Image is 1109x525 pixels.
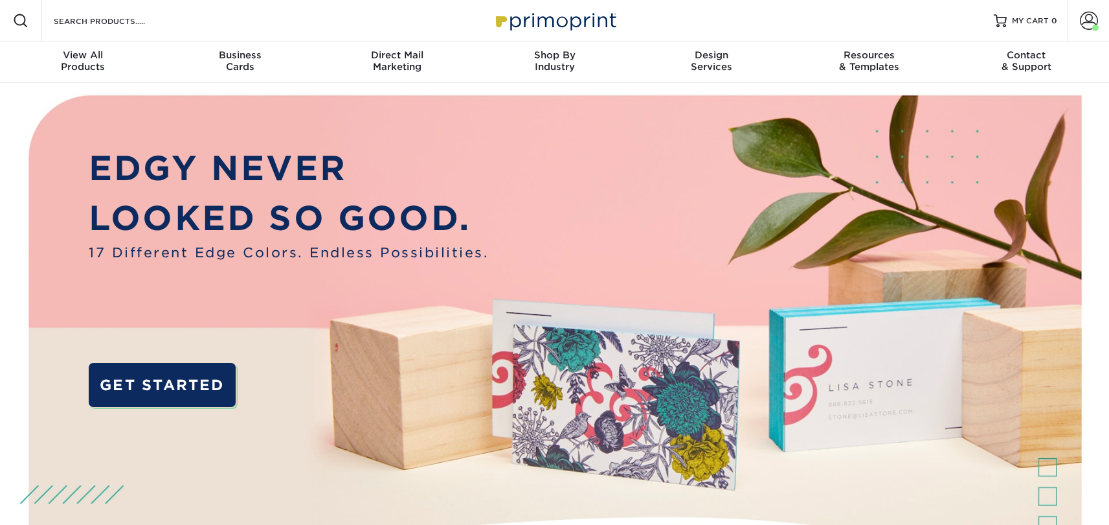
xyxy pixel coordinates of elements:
div: Products [5,49,162,73]
div: & Support [948,49,1105,73]
span: Direct Mail [319,49,476,61]
a: Shop ByIndustry [476,41,633,83]
a: GET STARTED [89,363,236,407]
p: LOOKED SO GOOD. [89,193,489,243]
span: 17 Different Edge Colors. Endless Possibilities. [89,243,489,263]
span: Shop By [476,49,633,61]
div: Services [633,49,790,73]
span: Design [633,49,790,61]
span: Contact [948,49,1105,61]
img: Primoprint [490,6,620,34]
span: MY CART [1012,16,1049,27]
div: Marketing [319,49,476,73]
a: BusinessCards [161,41,319,83]
p: EDGY NEVER [89,143,489,193]
div: & Templates [790,49,948,73]
a: Resources& Templates [790,41,948,83]
a: DesignServices [633,41,790,83]
input: SEARCH PRODUCTS..... [52,13,179,29]
span: View All [5,49,162,61]
span: 0 [1051,16,1057,25]
span: Resources [790,49,948,61]
span: Business [161,49,319,61]
a: View AllProducts [5,41,162,83]
a: Direct MailMarketing [319,41,476,83]
div: Cards [161,49,319,73]
a: Contact& Support [948,41,1105,83]
div: Industry [476,49,633,73]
